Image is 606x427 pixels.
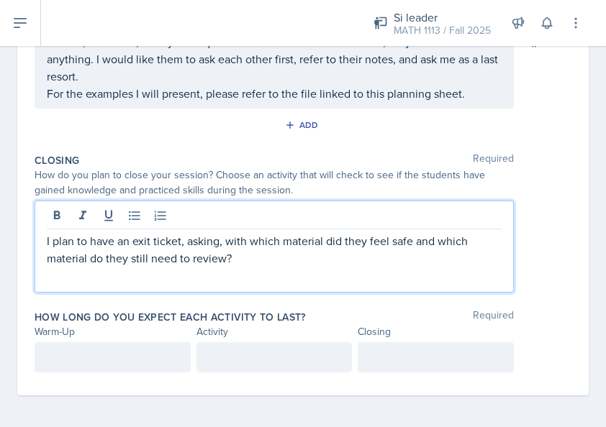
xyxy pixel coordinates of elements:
p: I will be displaying a series of examples on the board that they can work on in teams to answer; ... [47,16,502,85]
div: Activity [196,324,353,339]
div: Add [288,119,319,131]
div: Warm-Up [35,324,191,339]
span: Required [473,310,514,324]
div: How do you plan to close your session? Choose an activity that will check to see if the students ... [35,167,514,198]
div: Si leader [394,9,491,26]
span: Required [473,153,514,167]
p: For the examples I will present, please refer to the file linked to this planning sheet. [47,85,502,102]
label: How long do you expect each activity to last? [35,310,306,324]
button: Add [280,114,327,136]
div: Closing [358,324,514,339]
label: Closing [35,153,79,167]
p: I plan to have an exit ticket, asking, with which material did they feel safe and which material ... [47,232,502,267]
div: MATH 1113 / Fall 2025 [394,23,491,38]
